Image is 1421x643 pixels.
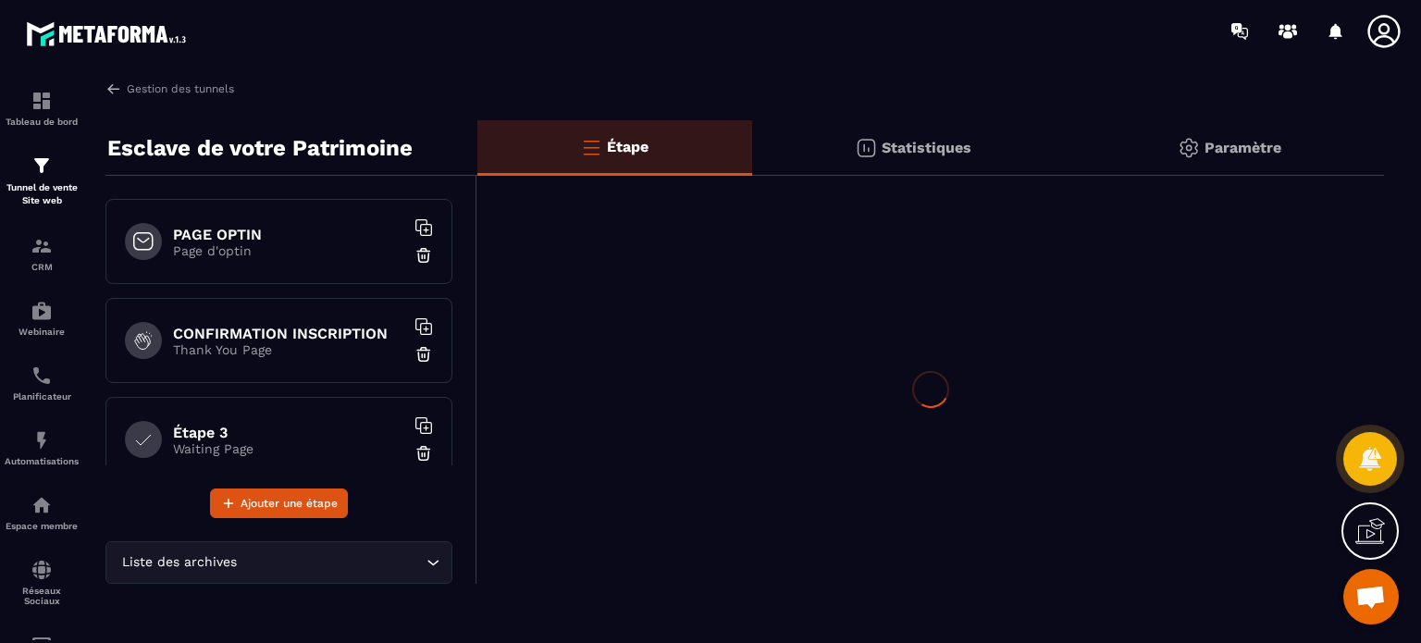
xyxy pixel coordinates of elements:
[5,141,79,221] a: formationformationTunnel de vente Site web
[107,130,413,167] p: Esclave de votre Patrimoine
[5,391,79,402] p: Planificateur
[241,494,338,513] span: Ajouter une étape
[173,243,404,258] p: Page d'optin
[173,424,404,441] h6: Étape 3
[173,325,404,342] h6: CONFIRMATION INSCRIPTION
[5,76,79,141] a: formationformationTableau de bord
[855,137,877,159] img: stats.20deebd0.svg
[26,17,192,51] img: logo
[414,246,433,265] img: trash
[5,262,79,272] p: CRM
[1205,139,1281,156] p: Paramètre
[5,286,79,351] a: automationsautomationsWebinaire
[5,117,79,127] p: Tableau de bord
[414,444,433,463] img: trash
[31,429,53,451] img: automations
[173,226,404,243] h6: PAGE OPTIN
[5,521,79,531] p: Espace membre
[414,345,433,364] img: trash
[607,138,649,155] p: Étape
[1343,569,1399,624] div: Ouvrir le chat
[5,221,79,286] a: formationformationCRM
[5,327,79,337] p: Webinaire
[117,552,241,573] span: Liste des archives
[241,552,422,573] input: Search for option
[105,80,234,97] a: Gestion des tunnels
[5,480,79,545] a: automationsautomationsEspace membre
[105,541,452,584] div: Search for option
[882,139,971,156] p: Statistiques
[31,300,53,322] img: automations
[5,586,79,606] p: Réseaux Sociaux
[31,235,53,257] img: formation
[580,136,602,158] img: bars-o.4a397970.svg
[105,80,122,97] img: arrow
[31,494,53,516] img: automations
[5,351,79,415] a: schedulerschedulerPlanificateur
[31,559,53,581] img: social-network
[173,441,404,456] p: Waiting Page
[1178,137,1200,159] img: setting-gr.5f69749f.svg
[173,342,404,357] p: Thank You Page
[5,456,79,466] p: Automatisations
[210,488,348,518] button: Ajouter une étape
[5,181,79,207] p: Tunnel de vente Site web
[5,545,79,620] a: social-networksocial-networkRéseaux Sociaux
[31,155,53,177] img: formation
[5,415,79,480] a: automationsautomationsAutomatisations
[31,365,53,387] img: scheduler
[31,90,53,112] img: formation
